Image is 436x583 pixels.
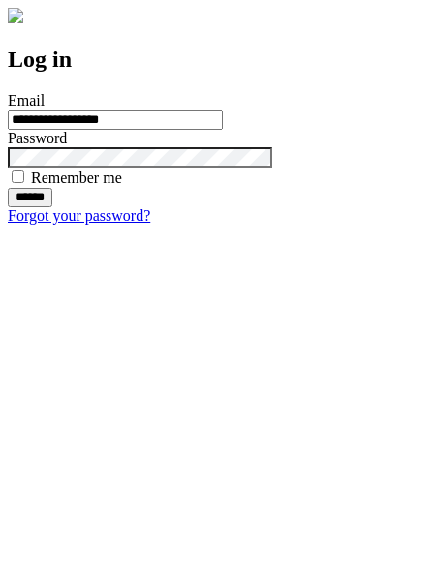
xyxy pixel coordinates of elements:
[8,207,150,224] a: Forgot your password?
[8,46,428,73] h2: Log in
[31,169,122,186] label: Remember me
[8,8,23,23] img: logo-4e3dc11c47720685a147b03b5a06dd966a58ff35d612b21f08c02c0306f2b779.png
[8,130,67,146] label: Password
[8,92,45,108] label: Email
